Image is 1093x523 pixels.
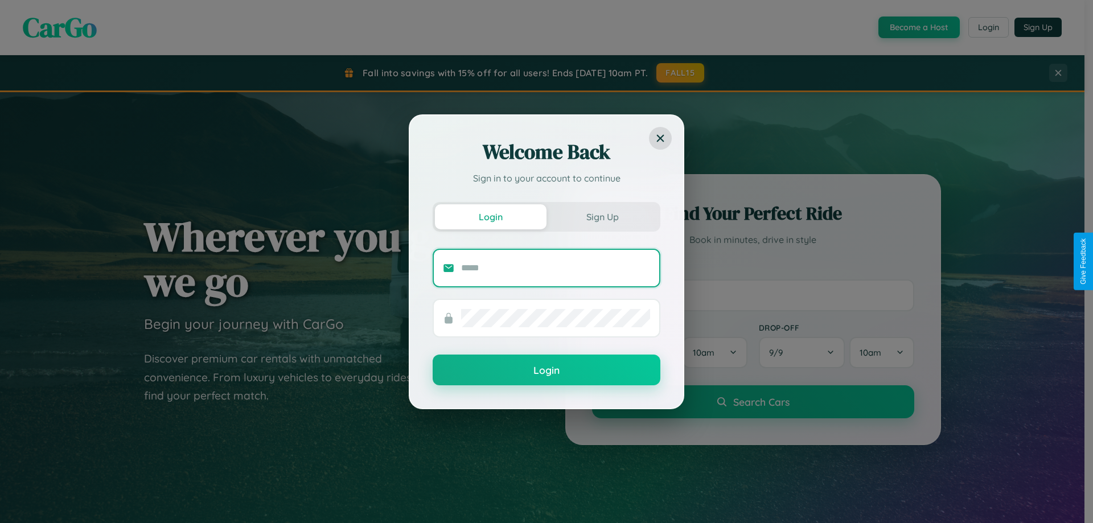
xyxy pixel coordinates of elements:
[433,171,660,185] p: Sign in to your account to continue
[546,204,658,229] button: Sign Up
[1079,238,1087,285] div: Give Feedback
[433,355,660,385] button: Login
[435,204,546,229] button: Login
[433,138,660,166] h2: Welcome Back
